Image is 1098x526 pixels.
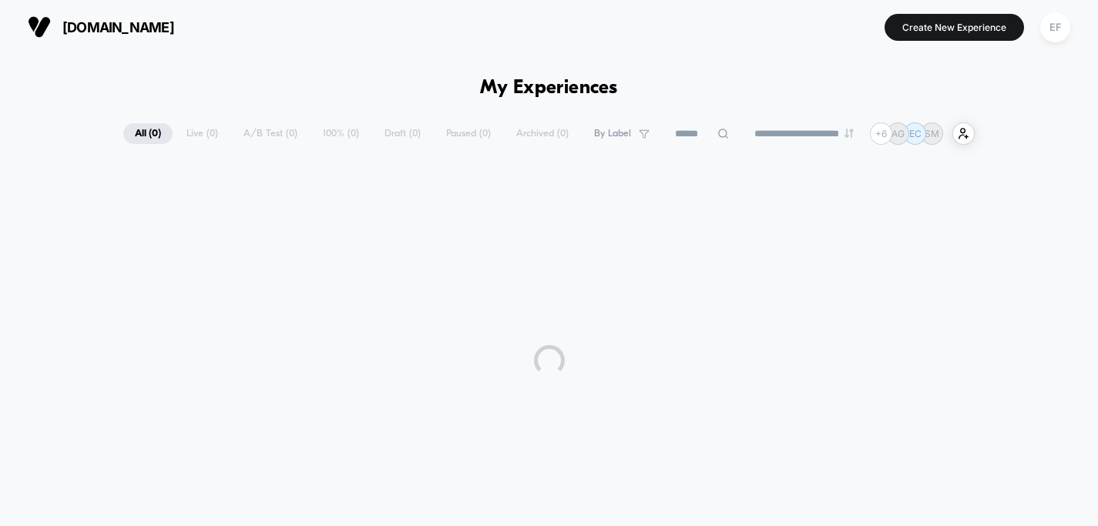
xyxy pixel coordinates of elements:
p: EC [909,128,922,139]
button: [DOMAIN_NAME] [23,15,179,39]
p: AG [891,128,905,139]
span: [DOMAIN_NAME] [62,19,174,35]
div: EF [1040,12,1070,42]
button: Create New Experience [885,14,1024,41]
img: Visually logo [28,15,51,39]
span: All ( 0 ) [123,123,173,144]
button: EF [1036,12,1075,43]
div: + 6 [870,122,892,145]
p: SM [925,128,939,139]
h1: My Experiences [480,77,618,99]
span: By Label [594,128,631,139]
img: end [844,129,854,138]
